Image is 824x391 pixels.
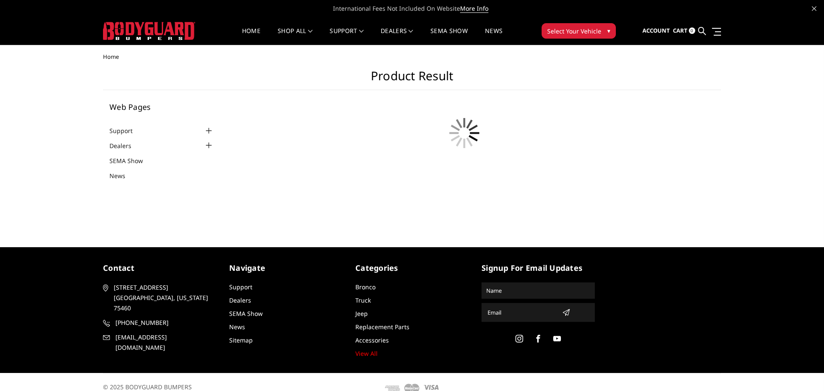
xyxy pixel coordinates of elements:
a: Accessories [355,336,389,344]
span: [PHONE_NUMBER] [115,318,215,328]
a: Sitemap [229,336,253,344]
input: Email [484,306,559,319]
a: [PHONE_NUMBER] [103,318,216,328]
span: © 2025 BODYGUARD BUMPERS [103,383,192,391]
a: SEMA Show [109,156,154,165]
span: [EMAIL_ADDRESS][DOMAIN_NAME] [115,332,215,353]
a: Cart 0 [673,19,695,42]
button: Select Your Vehicle [542,23,616,39]
a: SEMA Show [229,309,263,318]
h5: Categories [355,262,469,274]
a: Support [229,283,252,291]
span: 0 [689,27,695,34]
a: Support [330,28,364,45]
span: Account [642,27,670,34]
input: Name [483,284,594,297]
span: [STREET_ADDRESS] [GEOGRAPHIC_DATA], [US_STATE] 75460 [114,282,213,313]
a: Replacement Parts [355,323,409,331]
a: SEMA Show [430,28,468,45]
a: Jeep [355,309,368,318]
span: ▾ [607,26,610,35]
h5: signup for email updates [482,262,595,274]
img: preloader.gif [443,112,486,155]
span: Home [103,53,119,61]
a: Dealers [381,28,413,45]
a: Truck [355,296,371,304]
a: Home [242,28,261,45]
a: News [229,323,245,331]
a: More Info [460,4,488,13]
a: [EMAIL_ADDRESS][DOMAIN_NAME] [103,332,216,353]
a: Account [642,19,670,42]
a: Dealers [229,296,251,304]
h5: Navigate [229,262,342,274]
a: Bronco [355,283,376,291]
a: News [109,171,136,180]
a: Dealers [109,141,142,150]
a: Support [109,126,143,135]
a: View All [355,349,378,358]
span: Select Your Vehicle [547,27,601,36]
img: BODYGUARD BUMPERS [103,22,195,40]
h5: contact [103,262,216,274]
h5: Web Pages [109,103,214,111]
a: shop all [278,28,312,45]
h1: Product Result [103,69,721,90]
span: Cart [673,27,688,34]
a: News [485,28,503,45]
